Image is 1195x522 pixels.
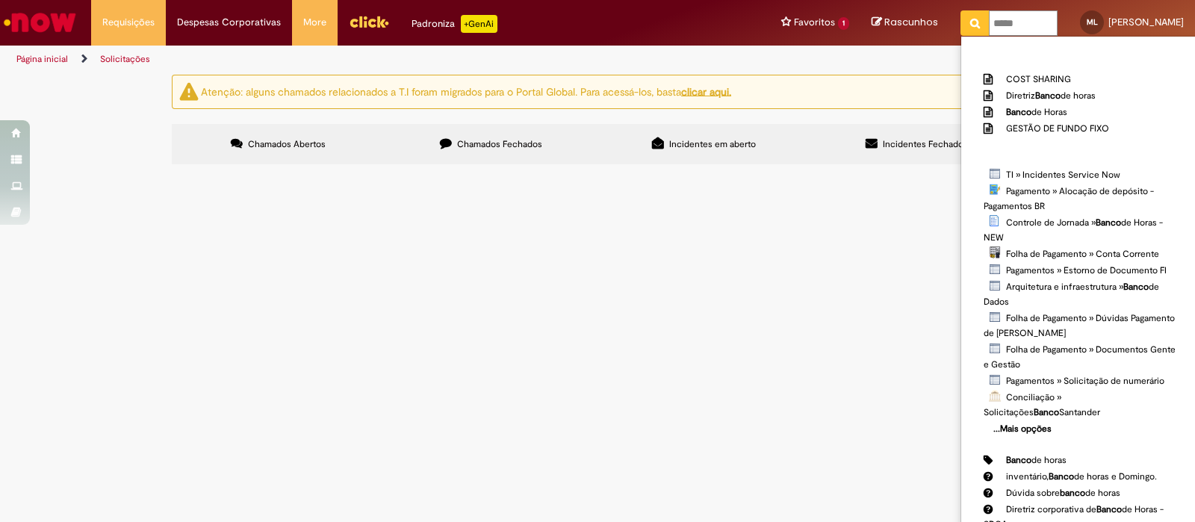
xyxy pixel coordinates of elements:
span: 1 [838,17,849,30]
b: Catálogo [963,152,1005,165]
a: Solicitações [100,53,150,65]
span: Pagamento » Alocação de depósito - Pagamentos BR [984,185,1154,212]
span: ML [1087,17,1098,27]
span: Pagamentos » Solicitação de numerário [1006,375,1164,387]
span: Incidentes Fechados [883,138,968,150]
span: Folha de Pagamento » Dúvidas Pagamento de [PERSON_NAME] [984,312,1175,339]
strong: Banco [1035,90,1061,102]
span: Pagamentos » Estorno de Documento FI [1006,264,1167,276]
b: ...Mais opções [993,423,1052,435]
span: de Horas [1006,106,1067,118]
span: [PERSON_NAME] [1108,16,1184,28]
span: COST SHARING [1006,73,1071,85]
b: Artigos [963,56,996,69]
span: Dúvida sobre de horas [1006,487,1120,499]
strong: Banco [1006,106,1031,118]
span: Controle de Jornada » de Horas - NEW [984,217,1163,243]
strong: banco [1060,487,1085,499]
span: Arquitetura e infraestrutura » de Dados [984,281,1159,308]
span: Folha de Pagamento » Documentos Gente e Gestão [984,344,1176,370]
img: ServiceNow [1,7,78,37]
span: Despesas Corporativas [177,15,281,30]
div: Padroniza [412,15,497,33]
span: de horas [1006,454,1067,466]
strong: Banco [1123,281,1149,293]
strong: Banco [1006,454,1031,466]
span: More [303,15,326,30]
ul: Trilhas de página [11,46,786,73]
b: Reportar problema [963,41,1051,55]
span: TI » Incidentes Service Now [1006,169,1120,181]
ng-bind-html: Atenção: alguns chamados relacionados a T.I foram migrados para o Portal Global. Para acessá-los,... [201,84,731,98]
span: Favoritos [794,15,835,30]
a: Página inicial [16,53,68,65]
span: Diretriz de horas [1006,90,1096,102]
span: Chamados Abertos [248,138,326,150]
strong: Banco [1096,503,1122,515]
p: +GenAi [461,15,497,33]
span: Rascunhos [884,15,938,29]
strong: Banco [1049,470,1074,482]
img: click_logo_yellow_360x200.png [349,10,389,33]
a: clicar aqui. [681,84,731,98]
span: Folha de Pagamento » Conta Corrente [1006,248,1159,260]
a: Rascunhos [872,16,938,30]
span: Incidentes em aberto [669,138,756,150]
strong: Banco [1096,217,1121,229]
span: inventário, de horas e Domingo. [1006,470,1157,482]
b: Comunidade [963,437,1023,450]
span: Requisições [102,15,155,30]
button: Pesquisar [960,10,990,36]
span: GESTÃO DE FUNDO FIXO [1006,122,1109,134]
span: Conciliação » Solicitações Santander [984,391,1100,418]
span: Chamados Fechados [457,138,542,150]
strong: Banco [1034,406,1059,418]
